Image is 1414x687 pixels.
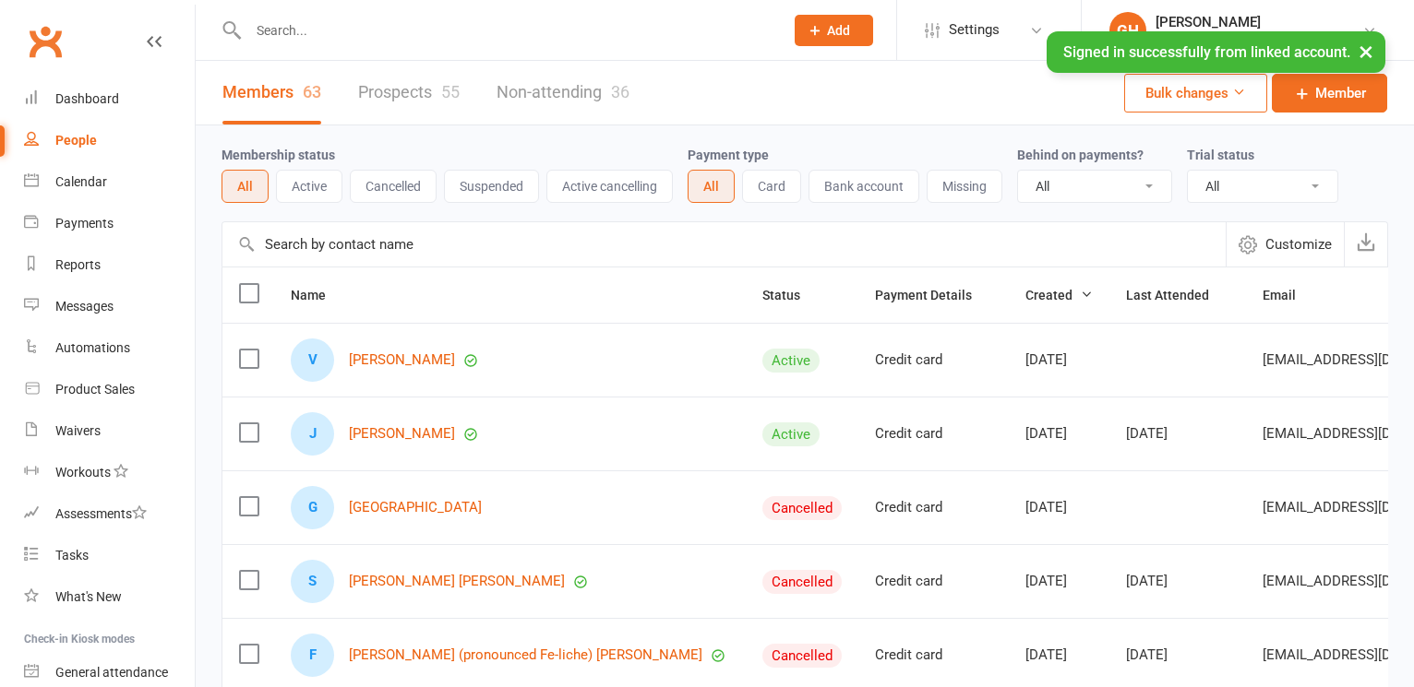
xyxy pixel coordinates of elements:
[349,352,455,368] a: [PERSON_NAME]
[55,665,168,680] div: General attendance
[441,82,460,101] div: 55
[350,170,437,203] button: Cancelled
[546,170,673,203] button: Active cancelling
[1156,14,1362,30] div: [PERSON_NAME]
[875,574,992,589] div: Credit card
[762,422,820,446] div: Active
[1263,288,1316,302] span: Email
[22,18,68,65] a: Clubworx
[1109,12,1146,49] div: GH
[875,288,992,302] span: Payment Details
[24,452,195,493] a: Workouts
[55,506,147,521] div: Assessments
[349,426,455,442] a: [PERSON_NAME]
[1315,82,1366,104] span: Member
[24,120,195,161] a: People
[1126,574,1229,589] div: [DATE]
[55,423,101,438] div: Waivers
[762,284,821,306] button: Status
[24,161,195,203] a: Calendar
[349,574,565,589] a: [PERSON_NAME] [PERSON_NAME]
[55,299,114,314] div: Messages
[55,133,97,148] div: People
[762,570,842,594] div: Cancelled
[1124,74,1267,113] button: Bulk changes
[291,288,346,302] span: Name
[762,349,820,373] div: Active
[927,170,1002,203] button: Missing
[795,15,873,46] button: Add
[1017,148,1144,162] label: Behind on payments?
[1126,288,1229,302] span: Last Attended
[276,170,342,203] button: Active
[1025,352,1093,368] div: [DATE]
[1025,288,1093,302] span: Created
[55,257,101,272] div: Reports
[55,589,122,604] div: What's New
[762,288,821,302] span: Status
[222,222,1226,267] input: Search by contact name
[1126,647,1229,663] div: [DATE]
[875,647,992,663] div: Credit card
[24,286,195,327] a: Messages
[1063,43,1350,61] span: Signed in successfully from linked account.
[24,410,195,452] a: Waivers
[688,148,769,162] label: Payment type
[1025,284,1093,306] button: Created
[875,500,992,515] div: Credit card
[358,61,460,124] a: Prospects55
[55,216,114,231] div: Payments
[24,203,195,244] a: Payments
[875,426,992,442] div: Credit card
[688,170,735,203] button: All
[875,352,992,368] div: Credit card
[55,174,107,189] div: Calendar
[1126,426,1229,442] div: [DATE]
[291,338,334,382] div: V
[1025,500,1093,515] div: [DATE]
[1187,148,1254,162] label: Trial status
[291,634,334,677] div: F
[742,170,801,203] button: Card
[24,493,195,535] a: Assessments
[222,170,269,203] button: All
[949,9,1000,51] span: Settings
[55,340,130,355] div: Automations
[349,647,702,663] a: [PERSON_NAME] (pronounced Fe-liche) [PERSON_NAME]
[291,486,334,529] div: G
[55,91,119,106] div: Dashboard
[444,170,539,203] button: Suspended
[24,535,195,576] a: Tasks
[875,284,992,306] button: Payment Details
[497,61,629,124] a: Non-attending36
[55,548,89,563] div: Tasks
[1272,74,1387,113] a: Member
[291,412,334,456] div: J
[24,78,195,120] a: Dashboard
[222,148,335,162] label: Membership status
[1226,222,1344,267] button: Customize
[222,61,321,124] a: Members63
[1156,30,1362,47] div: Marrickville Marauders Fencing Club
[24,369,195,410] a: Product Sales
[1025,426,1093,442] div: [DATE]
[24,244,195,286] a: Reports
[55,382,135,397] div: Product Sales
[24,327,195,369] a: Automations
[1349,31,1383,71] button: ×
[809,170,919,203] button: Bank account
[611,82,629,101] div: 36
[303,82,321,101] div: 63
[1263,284,1316,306] button: Email
[762,496,842,520] div: Cancelled
[762,644,842,668] div: Cancelled
[291,560,334,603] div: S
[55,465,111,480] div: Workouts
[24,576,195,618] a: What's New
[1025,574,1093,589] div: [DATE]
[1126,284,1229,306] button: Last Attended
[243,18,771,43] input: Search...
[1265,233,1332,255] span: Customize
[349,500,482,515] a: [GEOGRAPHIC_DATA]
[291,284,346,306] button: Name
